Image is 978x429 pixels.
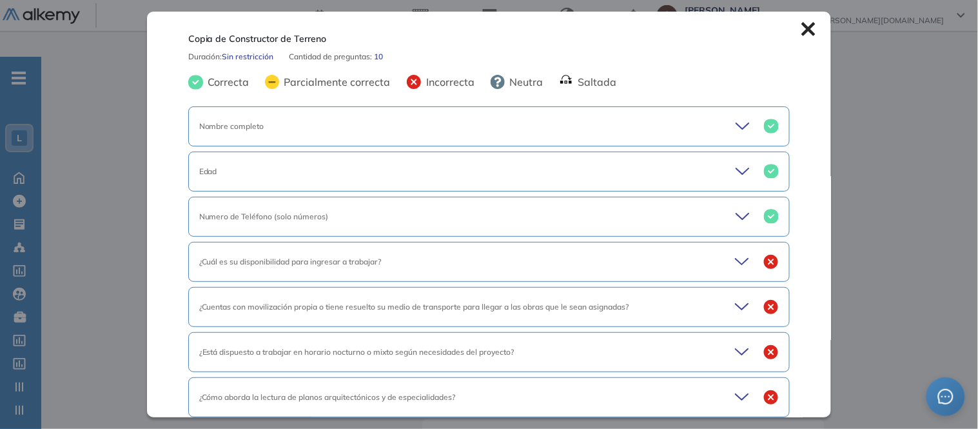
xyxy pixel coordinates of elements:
span: ¿Cuál es su disponibilidad para ingresar a trabajar? [199,257,382,266]
span: 10 [375,51,384,63]
span: Incorrecta [422,74,475,90]
span: ¿Cuentas con movilización propia o tiene resuelto su medio de transporte para llegar a las obras ... [199,302,629,312]
span: Numero de Teléfono (solo números) [199,212,329,221]
span: Parcialmente correcta [279,74,391,90]
span: Sin restricción [222,51,274,63]
span: Duración : [188,51,222,63]
span: ¿Está dispuesto a trabajar en horario nocturno o mixto según necesidades del proyecto? [199,347,514,357]
span: Saltada [573,74,617,90]
span: Edad [199,166,217,176]
span: message [938,389,954,404]
span: Correcta [203,74,249,90]
span: Nombre completo [199,121,264,131]
span: Copia de Constructor de Terreno [188,32,327,46]
span: Cantidad de preguntas: [289,51,375,63]
span: ¿Cómo aborda la lectura de planos arquitectónicos y de especialidades? [199,392,456,402]
span: Neutra [505,74,543,90]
